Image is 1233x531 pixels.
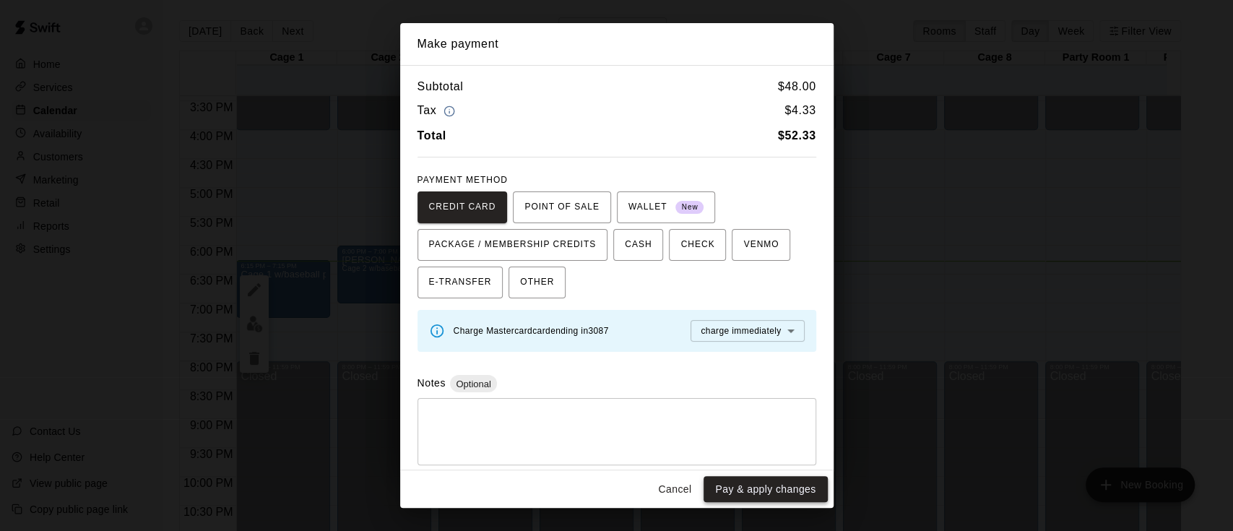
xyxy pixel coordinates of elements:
span: E-TRANSFER [429,271,492,294]
b: $ 52.33 [778,129,816,142]
button: CREDIT CARD [418,191,508,223]
button: CASH [613,229,663,261]
label: Notes [418,377,446,389]
span: PAYMENT METHOD [418,175,508,185]
span: CASH [625,233,652,256]
button: Cancel [652,476,698,503]
span: VENMO [743,233,779,256]
button: OTHER [509,267,566,298]
button: WALLET New [617,191,716,223]
span: OTHER [520,271,554,294]
h6: $ 48.00 [778,77,816,96]
button: POINT OF SALE [513,191,610,223]
span: New [675,198,704,217]
span: Optional [450,379,496,389]
button: CHECK [669,229,726,261]
h6: $ 4.33 [784,101,815,121]
span: WALLET [628,196,704,219]
h6: Subtotal [418,77,464,96]
span: POINT OF SALE [524,196,599,219]
button: E-TRANSFER [418,267,503,298]
span: CHECK [680,233,714,256]
span: Charge Mastercard card ending in 3087 [454,326,609,336]
span: PACKAGE / MEMBERSHIP CREDITS [429,233,597,256]
button: PACKAGE / MEMBERSHIP CREDITS [418,229,608,261]
b: Total [418,129,446,142]
span: CREDIT CARD [429,196,496,219]
button: VENMO [732,229,790,261]
h6: Tax [418,101,459,121]
button: Pay & apply changes [704,476,827,503]
span: charge immediately [701,326,781,336]
h2: Make payment [400,23,834,65]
